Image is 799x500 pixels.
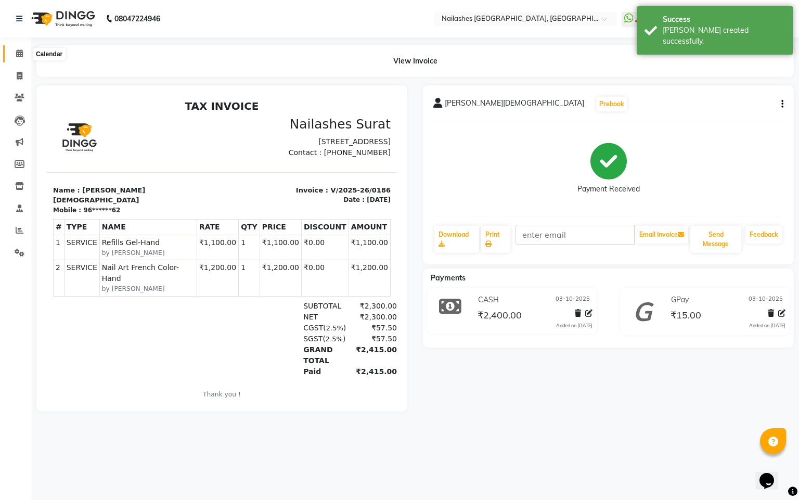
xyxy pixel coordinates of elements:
[150,123,191,139] th: RATE
[17,123,53,139] th: TYPE
[250,249,300,271] div: GRAND TOTAL
[55,166,148,188] span: Nail Art French Color-Hand
[597,97,627,111] button: Prebook
[250,271,300,281] div: Paid
[6,294,344,303] p: Thank you !
[55,142,148,152] span: Refills Gel-Hand
[55,188,148,198] small: by [PERSON_NAME]
[213,123,254,139] th: PRICE
[302,139,343,164] td: ₹1,100.00
[671,309,701,324] span: ₹15.00
[27,4,98,33] img: logo
[182,89,344,100] p: Invoice : V/2025-26/0186
[6,4,344,17] h2: TAX INVOICE
[255,123,302,139] th: DISCOUNT
[690,226,741,253] button: Send Message
[663,25,785,47] div: Bill created successfully.
[256,239,276,247] span: SGST
[300,227,350,238] div: ₹57.50
[297,99,318,109] div: Date :
[300,205,350,216] div: ₹2,300.00
[250,205,300,216] div: SUBTOTAL
[556,322,592,329] div: Added on [DATE]
[150,139,191,164] td: ₹1,100.00
[279,228,297,236] span: 2.5%
[481,226,510,253] a: Print
[445,98,584,112] span: [PERSON_NAME][DEMOGRAPHIC_DATA]
[250,227,300,238] div: ( )
[478,309,522,324] span: ₹2,400.00
[516,225,635,245] input: enter email
[302,164,343,200] td: ₹1,200.00
[53,123,150,139] th: NAME
[182,41,344,52] p: [STREET_ADDRESS]
[749,322,785,329] div: Added on [DATE]
[556,294,590,305] span: 03-10-2025
[635,226,688,243] button: Email Invoice
[36,45,794,77] div: View Invoice
[320,99,344,109] div: [DATE]
[302,123,343,139] th: AMOUNT
[300,249,350,271] div: ₹2,415.00
[250,238,300,249] div: ( )
[745,226,782,243] a: Feedback
[749,294,783,305] span: 03-10-2025
[671,294,689,305] span: GPay
[255,139,302,164] td: ₹0.00
[279,239,296,247] span: 2.5%
[255,164,302,200] td: ₹0.00
[663,14,785,25] div: Success
[55,152,148,162] small: by [PERSON_NAME]
[434,226,479,253] a: Download
[17,164,53,200] td: SERVICE
[182,52,344,62] p: Contact : [PHONE_NUMBER]
[33,48,65,60] div: Calendar
[7,139,18,164] td: 1
[478,294,499,305] span: CASH
[431,273,466,283] span: Payments
[300,216,350,227] div: ₹2,300.00
[6,110,34,119] div: Mobile :
[256,228,276,236] span: CGST
[192,139,213,164] td: 1
[150,164,191,200] td: ₹1,200.00
[577,184,640,195] div: Payment Received
[192,164,213,200] td: 1
[7,164,18,200] td: 2
[6,89,169,110] p: Name : [PERSON_NAME][DEMOGRAPHIC_DATA]
[114,4,160,33] b: 08047224946
[300,271,350,281] div: ₹2,415.00
[192,123,213,139] th: QTY
[7,123,18,139] th: #
[213,164,254,200] td: ₹1,200.00
[213,139,254,164] td: ₹1,100.00
[182,21,344,36] h3: Nailashes Surat
[17,139,53,164] td: SERVICE
[250,216,300,227] div: NET
[300,238,350,249] div: ₹57.50
[755,458,789,490] iframe: chat widget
